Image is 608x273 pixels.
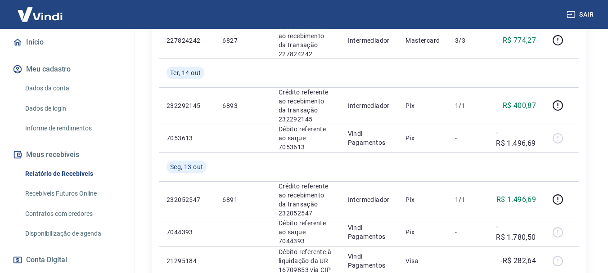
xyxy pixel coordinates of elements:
p: - [455,134,482,143]
p: Intermediador [348,36,392,45]
a: Informe de rendimentos [22,119,124,138]
p: Débito referente ao saque 7044393 [279,219,333,246]
a: Relatório de Recebíveis [22,165,124,183]
p: Vindi Pagamentos [348,223,392,241]
p: Vindi Pagamentos [348,252,392,270]
p: 7053613 [167,134,208,143]
a: Disponibilização de agenda [22,224,124,243]
button: Meu cadastro [11,59,124,79]
p: Pix [405,195,441,204]
a: Contratos com credores [22,205,124,223]
span: Ter, 14 out [170,68,201,77]
p: - [455,256,482,265]
p: R$ 400,87 [503,100,536,111]
p: R$ 1.496,69 [496,194,536,205]
a: Dados da conta [22,79,124,98]
p: 1/1 [455,195,482,204]
p: 1/1 [455,101,482,110]
p: R$ 774,27 [503,35,536,46]
p: -R$ 1.780,50 [496,221,536,243]
button: Sair [565,6,597,23]
p: Visa [405,256,441,265]
p: Mastercard [405,36,441,45]
button: Conta Digital [11,250,124,270]
p: 232292145 [167,101,208,110]
p: 7044393 [167,228,208,237]
p: Crédito referente ao recebimento da transação 227824242 [279,22,333,58]
p: Pix [405,134,441,143]
a: Recebíveis Futuros Online [22,184,124,203]
p: 227824242 [167,36,208,45]
p: 6891 [222,195,264,204]
p: Crédito referente ao recebimento da transação 232292145 [279,88,333,124]
p: -R$ 282,64 [500,255,536,266]
p: Intermediador [348,101,392,110]
p: Vindi Pagamentos [348,129,392,147]
a: Início [11,32,124,52]
p: 21295184 [167,256,208,265]
a: Dados de login [22,99,124,118]
p: 6893 [222,101,264,110]
p: Intermediador [348,195,392,204]
img: Vindi [11,0,69,28]
p: Pix [405,228,441,237]
p: 232052547 [167,195,208,204]
p: Crédito referente ao recebimento da transação 232052547 [279,182,333,218]
p: Pix [405,101,441,110]
button: Meus recebíveis [11,145,124,165]
p: -R$ 1.496,69 [496,127,536,149]
span: Seg, 13 out [170,162,203,171]
p: Débito referente ao saque 7053613 [279,125,333,152]
p: - [455,228,482,237]
p: 6827 [222,36,264,45]
p: 3/3 [455,36,482,45]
